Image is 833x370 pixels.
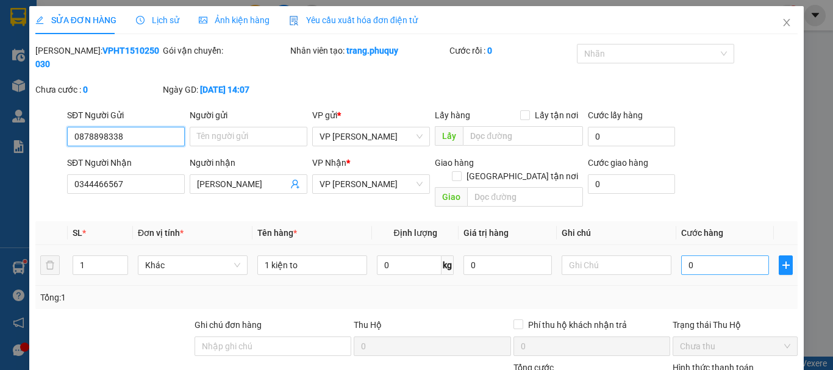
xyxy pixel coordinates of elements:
[320,127,423,146] span: VP Hà Huy Tập
[588,174,675,194] input: Cước giao hàng
[673,318,798,332] div: Trạng thái Thu Hộ
[463,126,583,146] input: Dọc đường
[40,291,323,304] div: Tổng: 1
[588,127,675,146] input: Cước lấy hàng
[73,228,82,238] span: SL
[680,337,790,355] span: Chưa thu
[290,179,300,189] span: user-add
[136,16,145,24] span: clock-circle
[35,83,160,96] div: Chưa cước :
[530,109,583,122] span: Lấy tận nơi
[35,15,116,25] span: SỬA ĐƠN HÀNG
[290,44,447,57] div: Nhân viên tạo:
[435,158,474,168] span: Giao hàng
[138,228,184,238] span: Đơn vị tính
[463,228,509,238] span: Giá trị hàng
[435,126,463,146] span: Lấy
[289,15,418,25] span: Yêu cầu xuất hóa đơn điện tử
[588,110,643,120] label: Cước lấy hàng
[199,16,207,24] span: picture
[449,44,574,57] div: Cước rồi :
[312,109,430,122] div: VP gửi
[435,110,470,120] span: Lấy hàng
[35,44,160,71] div: [PERSON_NAME]:
[67,156,185,169] div: SĐT Người Nhận
[190,156,307,169] div: Người nhận
[354,320,382,330] span: Thu Hộ
[289,16,299,26] img: icon
[557,221,676,245] th: Ghi chú
[145,256,240,274] span: Khác
[462,169,583,183] span: [GEOGRAPHIC_DATA] tận nơi
[320,175,423,193] span: VP Trần Quốc Hoàn
[487,46,492,55] b: 0
[681,228,723,238] span: Cước hàng
[442,255,454,275] span: kg
[136,15,179,25] span: Lịch sử
[393,228,437,238] span: Định lượng
[190,109,307,122] div: Người gửi
[782,18,792,27] span: close
[770,6,804,40] button: Close
[257,255,367,275] input: VD: Bàn, Ghế
[40,255,60,275] button: delete
[467,187,583,207] input: Dọc đường
[195,320,262,330] label: Ghi chú đơn hàng
[257,228,297,238] span: Tên hàng
[346,46,398,55] b: trang.phuquy
[35,16,44,24] span: edit
[195,336,351,356] input: Ghi chú đơn hàng
[163,83,288,96] div: Ngày GD:
[779,260,792,270] span: plus
[83,85,88,94] b: 0
[199,15,270,25] span: Ảnh kiện hàng
[163,44,288,57] div: Gói vận chuyển:
[562,255,671,275] input: Ghi Chú
[312,158,346,168] span: VP Nhận
[523,318,632,332] span: Phí thu hộ khách nhận trả
[435,187,467,207] span: Giao
[779,255,793,275] button: plus
[200,85,249,94] b: [DATE] 14:07
[67,109,185,122] div: SĐT Người Gửi
[588,158,648,168] label: Cước giao hàng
